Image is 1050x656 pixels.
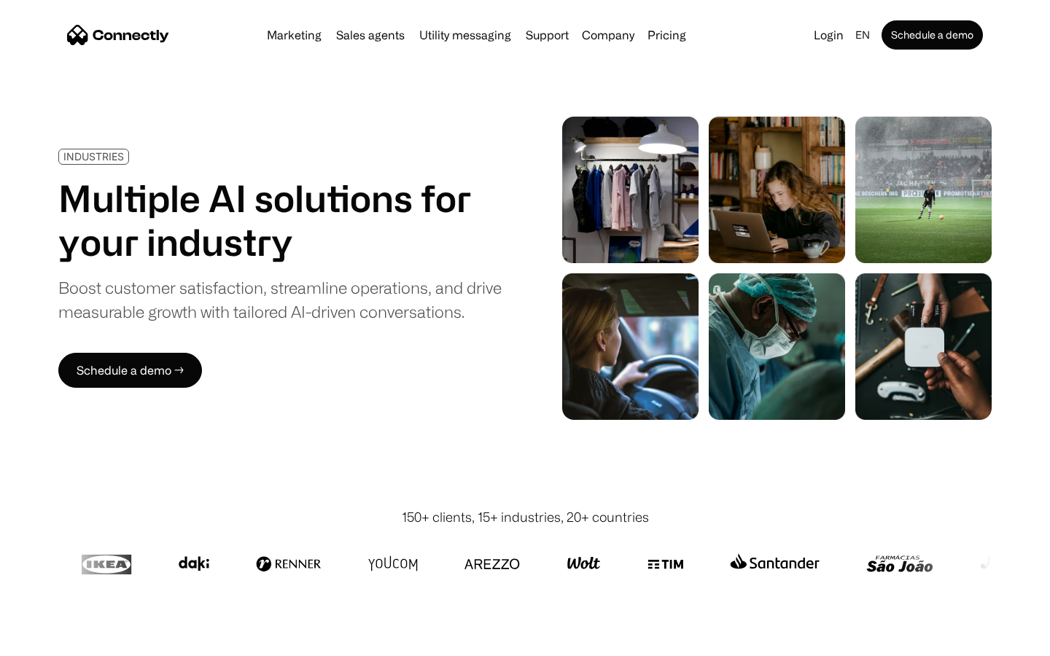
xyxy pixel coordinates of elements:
a: Marketing [261,29,327,41]
div: INDUSTRIES [63,151,124,162]
h1: Multiple AI solutions for your industry [58,176,502,264]
div: 150+ clients, 15+ industries, 20+ countries [402,507,649,527]
div: Company [577,25,639,45]
a: Sales agents [330,29,411,41]
a: Schedule a demo [882,20,983,50]
div: en [855,25,870,45]
a: Login [808,25,849,45]
a: Support [520,29,575,41]
ul: Language list [29,630,87,651]
a: home [67,24,169,46]
div: Boost customer satisfaction, streamline operations, and drive measurable growth with tailored AI-... [58,276,502,324]
div: Company [582,25,634,45]
a: Utility messaging [413,29,517,41]
a: Pricing [642,29,692,41]
a: Schedule a demo → [58,353,202,388]
div: en [849,25,879,45]
aside: Language selected: English [15,629,87,651]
